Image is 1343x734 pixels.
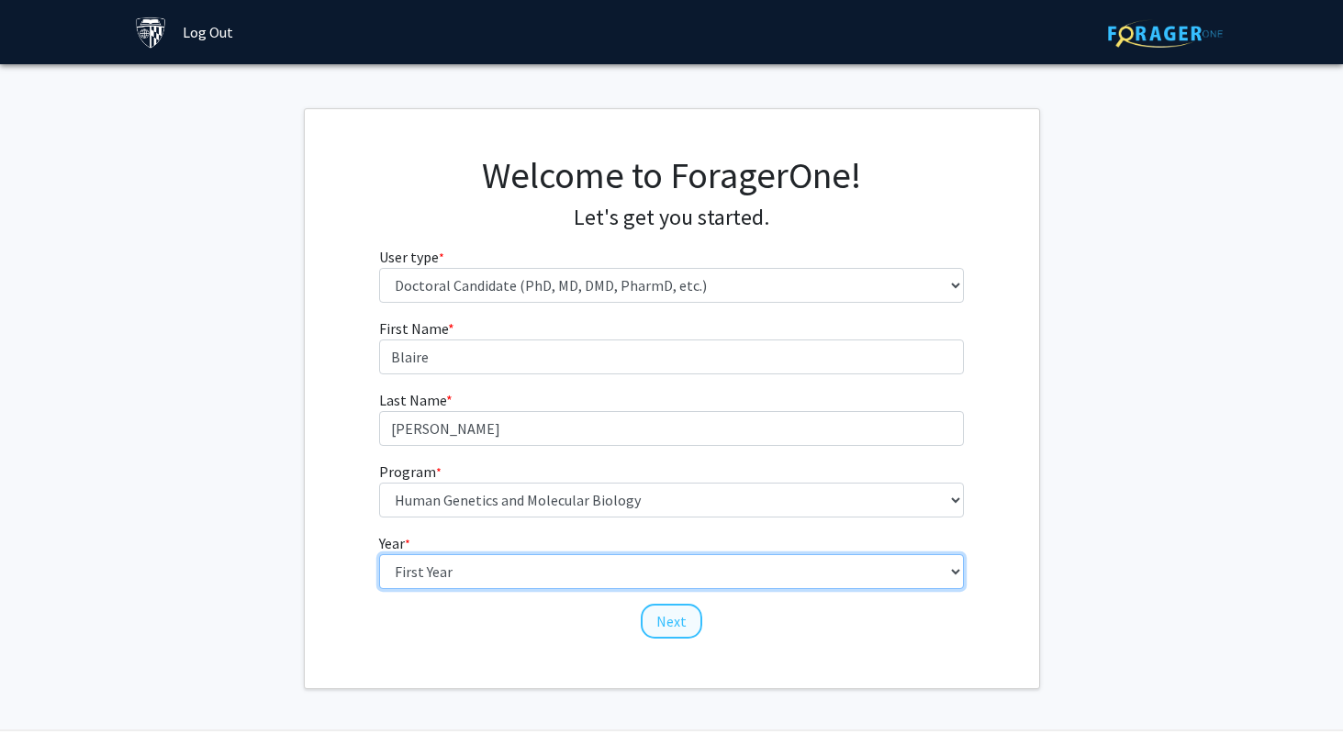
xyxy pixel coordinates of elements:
[379,319,448,338] span: First Name
[1108,19,1223,48] img: ForagerOne Logo
[379,205,964,231] h4: Let's get you started.
[14,651,78,720] iframe: Chat
[379,153,964,197] h1: Welcome to ForagerOne!
[379,391,446,409] span: Last Name
[379,461,442,483] label: Program
[379,532,410,554] label: Year
[641,604,702,639] button: Next
[379,246,444,268] label: User type
[135,17,167,49] img: Johns Hopkins University Logo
